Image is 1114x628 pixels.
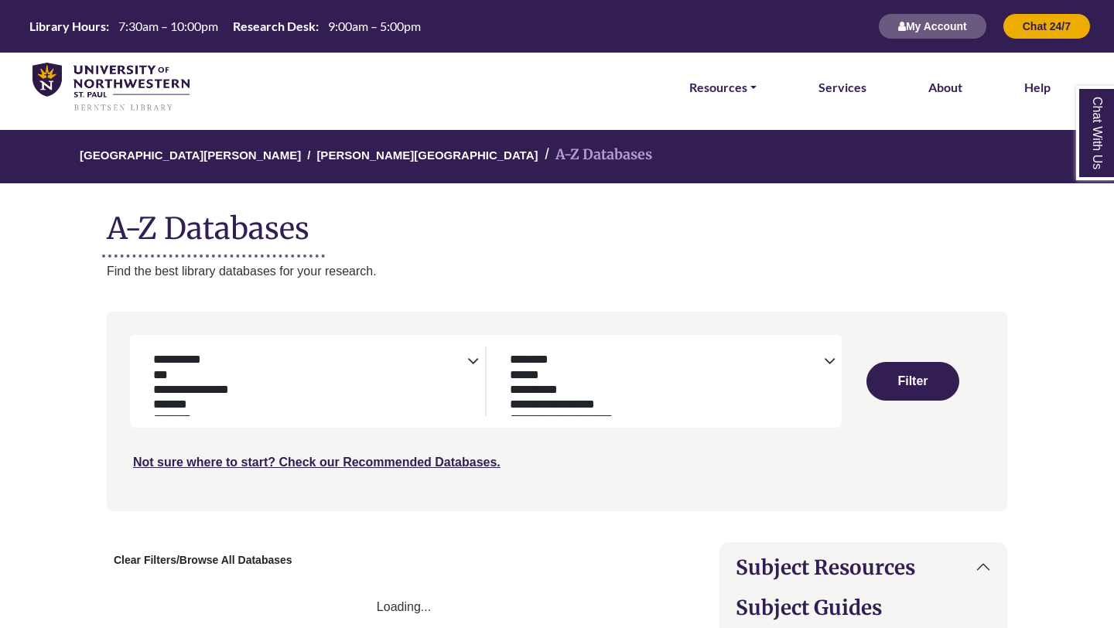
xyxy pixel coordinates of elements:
a: Resources [689,77,757,97]
span: 9:00am – 5:00pm [328,19,421,33]
span: 7:30am – 10:00pm [118,19,218,33]
li: A-Z Databases [538,144,652,166]
a: Not sure where to start? Check our Recommended Databases. [133,456,501,469]
button: Chat 24/7 [1003,13,1091,39]
nav: Search filters [107,312,1007,510]
a: Hours Today [23,18,427,36]
a: My Account [878,19,987,32]
button: My Account [878,13,987,39]
a: About [928,77,962,97]
a: Chat 24/7 [1003,19,1091,32]
div: Loading... [107,597,701,617]
button: Submit for Search Results [866,362,959,401]
p: Find the best library databases for your research. [107,261,1007,282]
th: Library Hours: [23,18,110,34]
table: Hours Today [23,18,427,32]
button: Subject Resources [720,543,1006,592]
img: library_home [32,63,190,113]
th: Research Desk: [227,18,320,34]
a: Services [818,77,866,97]
a: [GEOGRAPHIC_DATA][PERSON_NAME] [80,146,301,162]
button: Clear Filters/Browse All Databases [107,548,299,572]
select: Database Types Filter [499,350,824,416]
a: Help [1024,77,1051,97]
select: Database Subject Filter [142,350,467,416]
nav: breadcrumb [107,130,1007,183]
a: [PERSON_NAME][GEOGRAPHIC_DATA] [316,146,538,162]
h2: Subject Guides [736,596,991,619]
h1: A-Z Databases [107,199,1007,246]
